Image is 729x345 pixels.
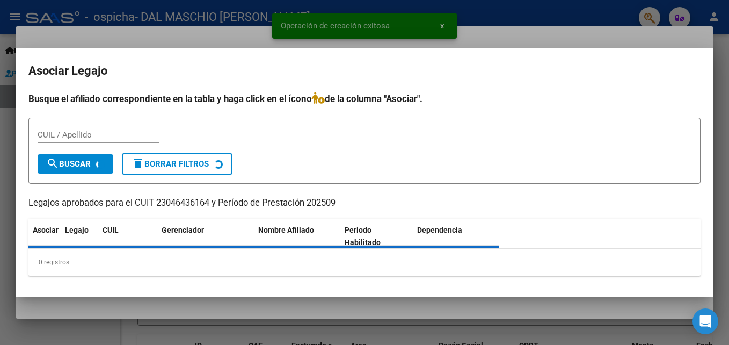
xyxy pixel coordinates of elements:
[38,154,113,174] button: Buscar
[157,219,254,254] datatable-header-cell: Gerenciador
[61,219,98,254] datatable-header-cell: Legajo
[132,157,144,170] mat-icon: delete
[340,219,413,254] datatable-header-cell: Periodo Habilitado
[65,226,89,234] span: Legajo
[258,226,314,234] span: Nombre Afiliado
[132,159,209,169] span: Borrar Filtros
[28,92,701,106] h4: Busque el afiliado correspondiente en la tabla y haga click en el ícono de la columna "Asociar".
[28,249,701,276] div: 0 registros
[28,61,701,81] h2: Asociar Legajo
[103,226,119,234] span: CUIL
[345,226,381,247] span: Periodo Habilitado
[254,219,340,254] datatable-header-cell: Nombre Afiliado
[46,159,91,169] span: Buscar
[692,308,718,334] div: Open Intercom Messenger
[28,219,61,254] datatable-header-cell: Asociar
[162,226,204,234] span: Gerenciador
[33,226,59,234] span: Asociar
[98,219,157,254] datatable-header-cell: CUIL
[46,157,59,170] mat-icon: search
[28,197,701,210] p: Legajos aprobados para el CUIT 23046436164 y Período de Prestación 202509
[417,226,462,234] span: Dependencia
[122,153,232,175] button: Borrar Filtros
[413,219,499,254] datatable-header-cell: Dependencia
